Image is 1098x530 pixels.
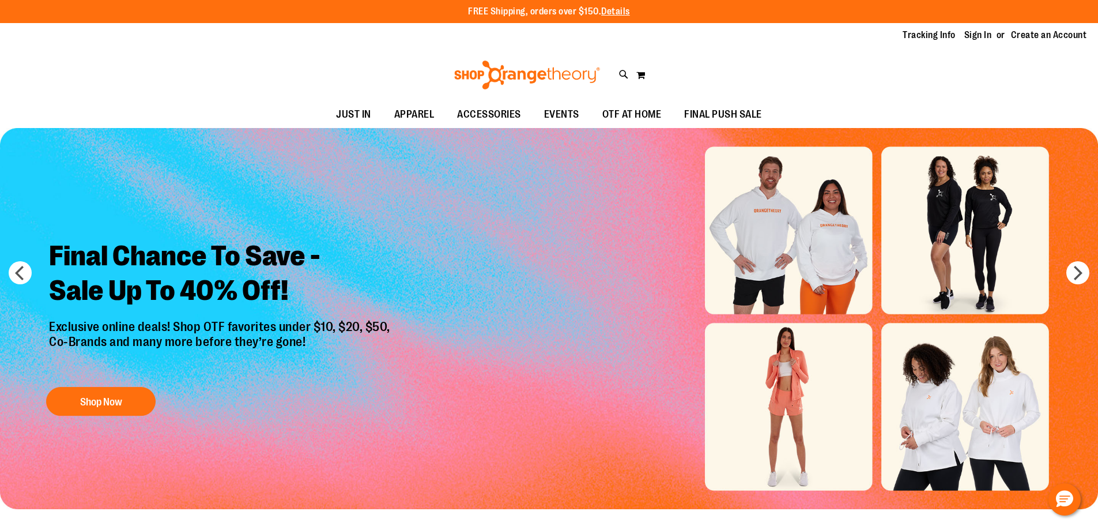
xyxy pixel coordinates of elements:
a: ACCESSORIES [446,102,533,128]
span: FINAL PUSH SALE [684,102,762,127]
a: Sign In [964,29,992,42]
a: JUST IN [325,102,383,128]
p: FREE Shipping, orders over $150. [468,5,630,18]
a: EVENTS [533,102,591,128]
span: EVENTS [544,102,579,127]
span: ACCESSORIES [457,102,521,127]
a: Details [601,6,630,17]
a: Tracking Info [903,29,956,42]
a: APPAREL [383,102,446,128]
p: Exclusive online deals! Shop OTF favorites under $10, $20, $50, Co-Brands and many more before th... [40,319,402,376]
button: prev [9,261,32,284]
a: FINAL PUSH SALE [673,102,773,128]
button: next [1066,261,1089,284]
a: Create an Account [1011,29,1087,42]
button: Hello, have a question? Let’s chat. [1048,483,1081,516]
img: Shop Orangetheory [452,61,602,89]
h2: Final Chance To Save - Sale Up To 40% Off! [40,230,402,319]
span: OTF AT HOME [602,102,662,127]
span: JUST IN [336,102,371,127]
button: Shop Now [46,387,156,416]
a: OTF AT HOME [591,102,673,128]
span: APPAREL [394,102,435,127]
a: Final Chance To Save -Sale Up To 40% Off! Exclusive online deals! Shop OTF favorites under $10, $... [40,230,402,422]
